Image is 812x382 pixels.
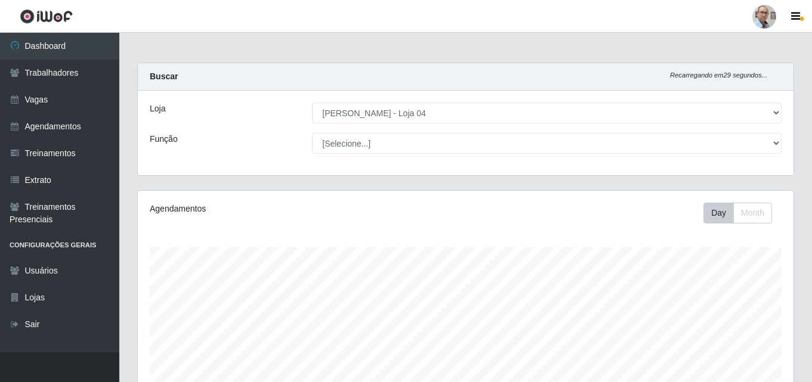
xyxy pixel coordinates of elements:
[733,203,772,223] button: Month
[703,203,772,223] div: First group
[150,203,403,215] div: Agendamentos
[150,103,165,115] label: Loja
[670,72,767,79] i: Recarregando em 29 segundos...
[20,9,73,24] img: CoreUI Logo
[703,203,734,223] button: Day
[150,72,178,81] strong: Buscar
[703,203,782,223] div: Toolbar with button groups
[150,133,178,145] label: Função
